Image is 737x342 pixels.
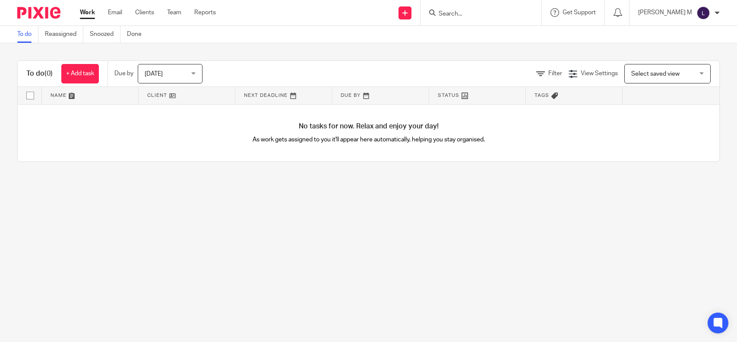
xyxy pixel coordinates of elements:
[535,93,549,98] span: Tags
[108,8,122,17] a: Email
[145,71,163,77] span: [DATE]
[631,71,680,77] span: Select saved view
[17,7,60,19] img: Pixie
[17,26,38,43] a: To do
[18,122,719,131] h4: No tasks for now. Relax and enjoy your day!
[194,8,216,17] a: Reports
[193,135,544,144] p: As work gets assigned to you it'll appear here automatically, helping you stay organised.
[114,69,133,78] p: Due by
[45,26,83,43] a: Reassigned
[135,8,154,17] a: Clients
[696,6,710,20] img: svg%3E
[581,70,618,77] span: View Settings
[26,69,53,78] h1: To do
[167,8,181,17] a: Team
[80,8,95,17] a: Work
[90,26,120,43] a: Snoozed
[61,64,99,83] a: + Add task
[638,8,692,17] p: [PERSON_NAME] M
[548,70,562,77] span: Filter
[563,10,596,16] span: Get Support
[44,70,53,77] span: (0)
[127,26,148,43] a: Done
[438,10,516,18] input: Search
